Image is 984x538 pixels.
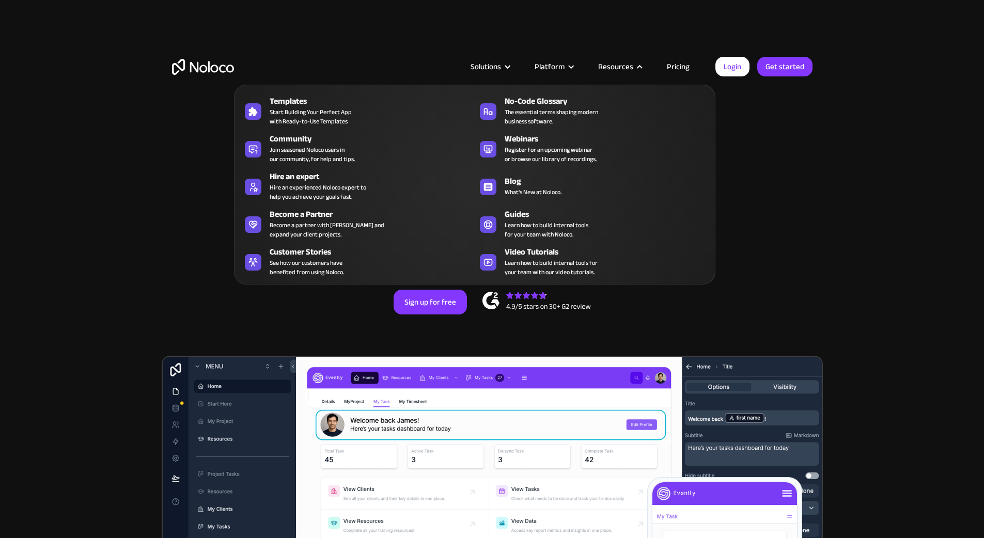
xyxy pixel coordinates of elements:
[270,95,479,107] div: Templates
[585,60,654,73] div: Resources
[270,183,366,201] div: Hire an experienced Noloco expert to help you achieve your goals fast.
[270,107,352,126] span: Start Building Your Perfect App with Ready-to-Use Templates
[270,246,479,258] div: Customer Stories
[270,133,479,145] div: Community
[475,244,710,279] a: Video TutorialsLearn how to build internal tools foryour team with our video tutorials.
[505,246,714,258] div: Video Tutorials
[270,145,355,164] span: Join seasoned Noloco users in our community, for help and tips.
[475,131,710,166] a: WebinarsRegister for an upcoming webinaror browse our library of recordings.
[475,206,710,241] a: GuidesLearn how to build internal toolsfor your team with Noloco.
[240,168,475,203] a: Hire an expertHire an experienced Noloco expert tohelp you achieve your goals fast.
[240,244,475,279] a: Customer StoriesSee how our customers havebenefited from using Noloco.
[505,208,714,220] div: Guides
[598,60,633,73] div: Resources
[654,60,702,73] a: Pricing
[240,93,475,128] a: TemplatesStart Building Your Perfect Appwith Ready-to-Use Templates
[458,60,522,73] div: Solutions
[270,208,479,220] div: Become a Partner
[505,258,598,277] span: Learn how to build internal tools for your team with our video tutorials.
[240,131,475,166] a: CommunityJoin seasoned Noloco users inour community, for help and tips.
[505,187,561,197] span: What's New at Noloco.
[505,145,597,164] span: Register for an upcoming webinar or browse our library of recordings.
[522,60,585,73] div: Platform
[505,95,714,107] div: No-Code Glossary
[172,59,234,75] a: home
[234,70,715,284] nav: Resources
[270,170,479,183] div: Hire an expert
[475,168,710,203] a: BlogWhat's New at Noloco.
[471,60,501,73] div: Solutions
[757,57,813,76] a: Get started
[270,220,384,239] div: Become a partner with [PERSON_NAME] and expand your client projects.
[240,206,475,241] a: Become a PartnerBecome a partner with [PERSON_NAME] andexpand your client projects.
[172,127,813,210] h2: Business Apps for Teams
[394,290,467,314] a: Sign up for free
[270,258,344,277] span: See how our customers have benefited from using Noloco.
[505,133,714,145] div: Webinars
[505,220,588,239] span: Learn how to build internal tools for your team with Noloco.
[505,107,598,126] span: The essential terms shaping modern business software.
[715,57,749,76] a: Login
[535,60,565,73] div: Platform
[505,175,714,187] div: Blog
[475,93,710,128] a: No-Code GlossaryThe essential terms shaping modernbusiness software.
